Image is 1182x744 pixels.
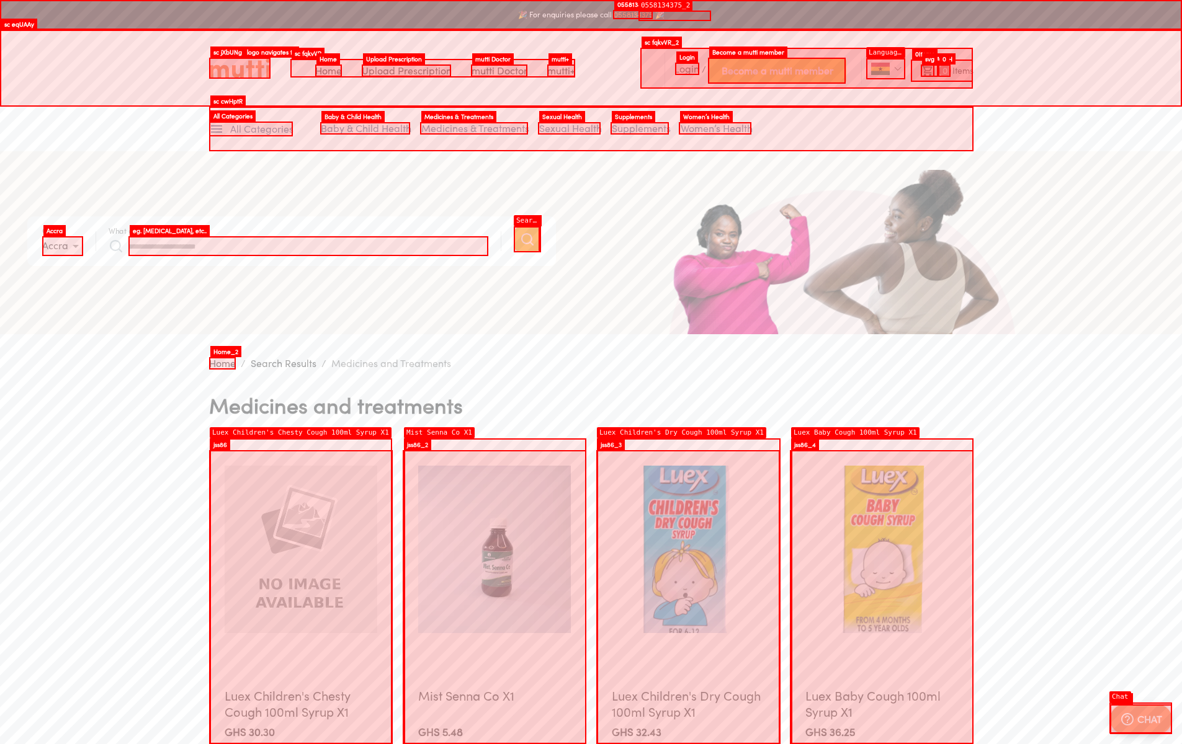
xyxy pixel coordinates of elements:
[315,64,342,77] a: Navigates to Home Page
[209,58,271,79] a: Link on the logo navigates to HomePage
[42,236,83,256] div: Accra
[418,466,571,633] img: Mist Senna Co X1
[612,688,764,721] h5: Luex Children's Dry Cough 100ml Syrup X1
[612,466,764,633] img: Luex Children's Dry Cough 100ml Syrup X1
[514,226,541,252] button: Search
[331,356,451,371] p: Medicines and Treatments
[472,64,527,77] a: Navigates to mutti doctor website
[209,357,236,370] a: Home
[418,688,571,721] h5: Mist Senna Co X1
[418,725,571,740] h2: GHS 5.48
[1110,704,1172,734] button: CHAT
[614,10,653,19] a: 0558134375
[871,63,890,75] img: Ghana
[321,356,326,371] li: /
[209,392,463,418] h4: Medicines and Treatments
[547,64,575,77] a: Navigates to mutti+ page
[42,228,55,235] label: City
[1137,712,1162,727] p: CHAT
[665,53,846,89] li: /
[939,64,951,77] span: 0
[241,356,246,371] li: /
[109,228,195,235] label: What are you looking for?
[805,466,958,633] img: Luex Baby Cough 100ml Syrup X1
[709,58,846,84] button: Become a mutti member
[911,60,973,82] li: Items
[321,122,411,135] a: Baby & Child Health
[225,688,377,721] h5: Luex Children's Chesty Cough 100ml Syrup X1
[230,122,293,136] span: All Categories
[612,122,671,135] a: Supplements
[722,62,833,79] span: Become a mutti member
[681,122,753,135] a: Women’s Health
[805,688,958,721] h5: Luex Baby Cough 100ml Syrup X1
[225,466,377,633] img: Luex Children's Chesty Cough 100ml Syrup X1
[674,63,699,75] span: Login
[209,58,271,79] img: Logo
[612,725,764,740] h2: GHS 32.43
[421,122,529,135] a: Medicines & Treatments
[539,122,602,135] a: Sexual Health
[362,64,452,77] a: Navigates to Prescription Upload Page
[225,725,377,740] h2: GHS 30.30
[251,356,316,371] p: Search Results
[894,65,902,73] img: Dropdown
[805,725,958,740] h2: GHS 36.25
[209,356,974,371] nav: breadcrumb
